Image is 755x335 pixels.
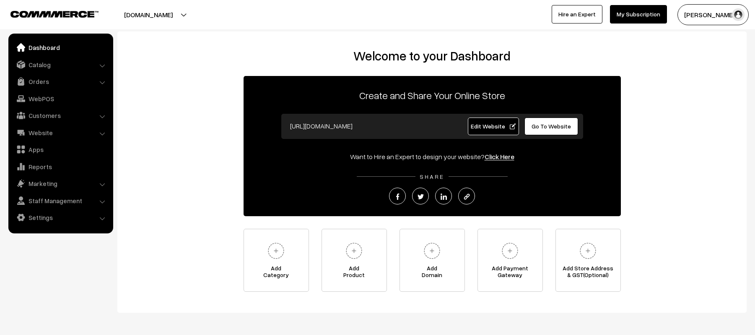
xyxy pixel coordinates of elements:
a: My Subscription [610,5,667,24]
a: Catalog [10,57,110,72]
a: AddDomain [400,229,465,292]
a: Dashboard [10,40,110,55]
span: Add Product [322,265,387,282]
a: AddCategory [244,229,309,292]
p: Create and Share Your Online Store [244,88,621,103]
a: WebPOS [10,91,110,106]
button: [DOMAIN_NAME] [95,4,202,25]
button: [PERSON_NAME] [677,4,749,25]
span: Add Store Address & GST(Optional) [556,265,620,282]
a: Edit Website [468,118,519,135]
a: Settings [10,210,110,225]
a: AddProduct [322,229,387,292]
span: Add Domain [400,265,464,282]
h2: Welcome to your Dashboard [126,48,738,63]
img: plus.svg [576,239,599,262]
a: Customers [10,108,110,123]
a: Add PaymentGateway [477,229,543,292]
a: Add Store Address& GST(Optional) [555,229,621,292]
a: Marketing [10,176,110,191]
img: user [732,8,745,21]
span: Edit Website [471,123,516,130]
div: Want to Hire an Expert to design your website? [244,152,621,162]
a: Orders [10,74,110,89]
a: COMMMERCE [10,8,84,18]
img: COMMMERCE [10,11,99,17]
a: Go To Website [524,118,579,135]
a: Website [10,125,110,140]
span: Go To Website [532,123,571,130]
img: plus.svg [342,239,366,262]
span: SHARE [415,173,449,180]
img: plus.svg [265,239,288,262]
a: Reports [10,159,110,174]
span: Add Payment Gateway [478,265,542,282]
a: Apps [10,142,110,157]
a: Click Here [485,152,514,161]
a: Hire an Expert [552,5,602,24]
img: plus.svg [420,239,444,262]
a: Staff Management [10,193,110,208]
span: Add Category [244,265,309,282]
img: plus.svg [498,239,521,262]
